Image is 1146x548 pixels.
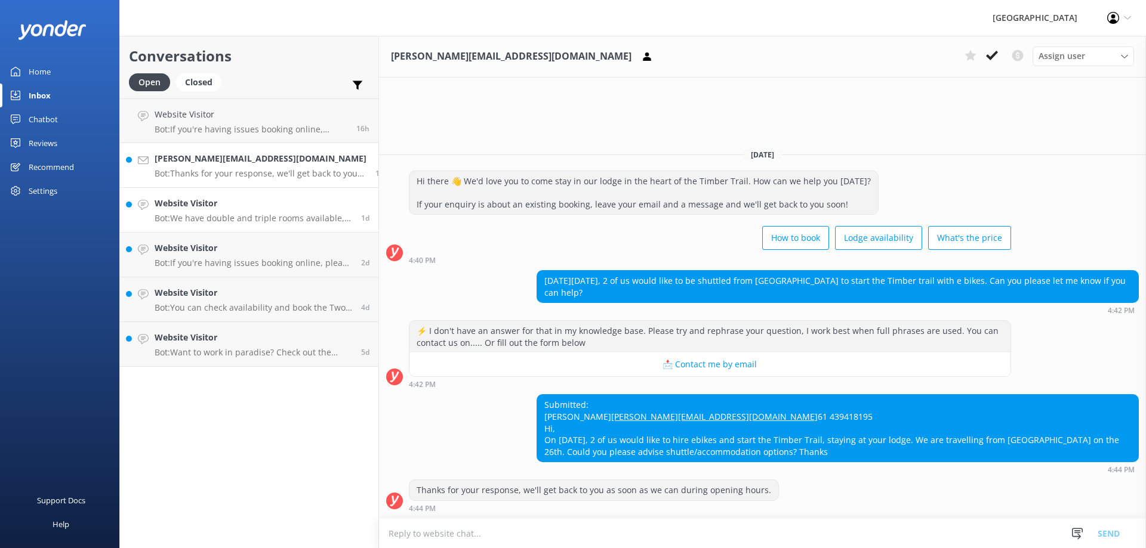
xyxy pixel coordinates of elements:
a: Website VisitorBot:If you're having issues booking online, please contact the team on [PHONE_NUMB... [120,233,378,277]
button: What's the price [928,226,1011,250]
a: Website VisitorBot:We have double and triple rooms available, with configurations including gener... [120,188,378,233]
img: yonder-white-logo.png [18,20,87,40]
h4: Website Visitor [155,197,352,210]
h4: Website Visitor [155,242,352,255]
div: Settings [29,179,57,203]
div: Home [29,60,51,83]
h4: Website Visitor [155,286,352,299]
h4: [PERSON_NAME][EMAIL_ADDRESS][DOMAIN_NAME] [155,152,366,165]
div: Chatbot [29,107,58,131]
span: Assign user [1039,49,1085,63]
div: Recommend [29,155,74,179]
a: Open [129,75,176,88]
button: How to book [762,226,829,250]
p: Bot: If you're having issues booking online, please contact the team on [PHONE_NUMBER] or email [... [155,124,347,135]
a: Website VisitorBot:You can check availability and book the Two Night Package online at [URL][DOMA... [120,277,378,322]
div: Sep 24 2025 04:44pm (UTC +12:00) Pacific/Auckland [537,465,1139,473]
a: Closed [176,75,227,88]
strong: 4:40 PM [409,257,436,264]
span: Sep 21 2025 08:35am (UTC +12:00) Pacific/Auckland [361,302,369,312]
div: ⚡ I don't have an answer for that in my knowledge base. Please try and rephrase your question, I ... [409,321,1011,352]
div: Sep 24 2025 04:44pm (UTC +12:00) Pacific/Auckland [409,504,779,512]
div: Submitted: [PERSON_NAME] 61 439418195 Hi, On [DATE], 2 of us would like to hire ebikes and start ... [537,395,1138,462]
div: Sep 24 2025 04:42pm (UTC +12:00) Pacific/Auckland [537,306,1139,314]
div: Sep 24 2025 04:40pm (UTC +12:00) Pacific/Auckland [409,256,1011,264]
h4: Website Visitor [155,108,347,121]
span: Sep 24 2025 04:44pm (UTC +12:00) Pacific/Auckland [375,168,389,178]
span: Sep 24 2025 08:15am (UTC +12:00) Pacific/Auckland [361,213,369,223]
h4: Website Visitor [155,331,352,344]
div: Reviews [29,131,57,155]
div: Thanks for your response, we'll get back to you as soon as we can during opening hours. [409,480,778,500]
span: Sep 24 2025 07:28pm (UTC +12:00) Pacific/Auckland [356,123,369,134]
strong: 4:44 PM [1108,466,1135,473]
a: Website VisitorBot:Want to work in paradise? Check out the Timber Trail Lodge & Transport job opp... [120,322,378,367]
p: Bot: You can check availability and book the Two Night Package online at [URL][DOMAIN_NAME]. Once... [155,302,352,313]
p: Bot: Want to work in paradise? Check out the Timber Trail Lodge & Transport job opportunities at ... [155,347,352,358]
div: Open [129,73,170,91]
div: Inbox [29,83,51,107]
div: [DATE][DATE], 2 of us would like to be shuttled from [GEOGRAPHIC_DATA] to start the Timber trail ... [537,271,1138,302]
a: [PERSON_NAME][EMAIL_ADDRESS][DOMAIN_NAME] [611,411,818,422]
button: 📩 Contact me by email [409,352,1011,376]
strong: 4:42 PM [1108,307,1135,314]
p: Bot: If you're having issues booking online, please contact the team on [PHONE_NUMBER] or email [... [155,258,352,268]
span: Sep 20 2025 02:24am (UTC +12:00) Pacific/Auckland [361,347,369,357]
strong: 4:42 PM [409,381,436,388]
div: Hi there 👋 We'd love you to come stay in our lodge in the heart of the Timber Trail. How can we h... [409,171,878,215]
a: Website VisitorBot:If you're having issues booking online, please contact the team on [PHONE_NUMB... [120,98,378,143]
p: Bot: We have double and triple rooms available, with configurations including generous king-sized... [155,213,352,224]
h2: Conversations [129,45,369,67]
div: Sep 24 2025 04:42pm (UTC +12:00) Pacific/Auckland [409,380,1011,388]
div: Support Docs [37,488,85,512]
p: Bot: Thanks for your response, we'll get back to you as soon as we can during opening hours. [155,168,366,179]
div: Assign User [1033,47,1134,66]
strong: 4:44 PM [409,505,436,512]
button: Lodge availability [835,226,922,250]
div: Help [53,512,69,536]
span: Sep 22 2025 11:32pm (UTC +12:00) Pacific/Auckland [361,258,369,268]
span: [DATE] [744,150,781,160]
h3: [PERSON_NAME][EMAIL_ADDRESS][DOMAIN_NAME] [391,49,631,64]
div: Closed [176,73,221,91]
a: [PERSON_NAME][EMAIL_ADDRESS][DOMAIN_NAME]Bot:Thanks for your response, we'll get back to you as s... [120,143,378,188]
